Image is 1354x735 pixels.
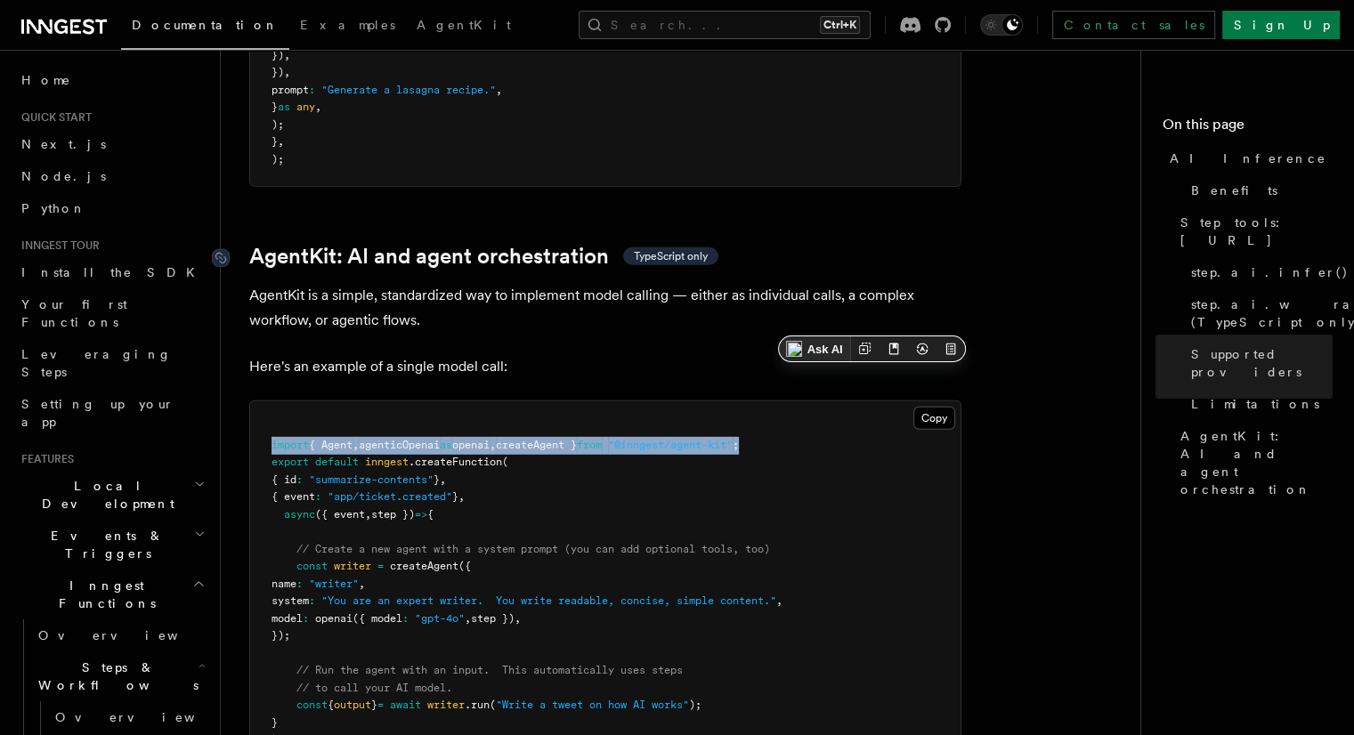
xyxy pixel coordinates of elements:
span: Documentation [132,18,279,32]
span: const [296,699,328,711]
span: { [427,508,434,521]
span: AgentKit [417,18,511,32]
span: Supported providers [1191,345,1333,381]
span: Overview [55,710,239,724]
span: "You are an expert writer. You write readable, concise, simple content." [321,594,776,607]
span: , [496,84,502,96]
span: Leveraging Steps [21,347,172,379]
span: }) [272,49,284,61]
a: Python [14,192,209,224]
span: Home [21,71,71,89]
span: from [577,439,602,451]
span: // Create a new agent with a system prompt (you can add optional tools, too) [296,543,770,555]
span: "Generate a lasagna recipe." [321,84,496,96]
a: Your first Functions [14,288,209,338]
a: Install the SDK [14,256,209,288]
span: // to call your AI model. [296,682,452,694]
a: Overview [48,701,209,733]
span: : [296,577,303,590]
span: prompt [272,84,309,96]
a: Setting up your app [14,388,209,438]
span: ({ [458,560,471,572]
span: as [440,439,452,451]
span: }) [272,66,284,78]
span: inngest [365,456,409,468]
button: Events & Triggers [14,520,209,569]
a: Supported providers [1184,338,1333,388]
span: writer [427,699,465,711]
span: step }) [371,508,415,521]
span: Setting up your app [21,397,174,429]
button: Inngest Functions [14,569,209,619]
span: { Agent [309,439,353,451]
span: ( [490,699,496,711]
span: , [284,49,290,61]
span: as [278,101,290,113]
span: } [272,101,278,113]
span: : [303,612,309,625]
span: await [390,699,421,711]
a: Node.js [14,160,209,192]
a: Documentation [121,5,289,50]
span: Features [14,452,74,466]
a: Examples [289,5,406,48]
span: { id [272,473,296,486]
span: AI Inference [1170,149,1326,167]
span: { event [272,490,315,503]
span: Limitations [1191,395,1319,413]
span: "@inngest/agent-kit" [608,439,733,451]
p: Here's an example of a single model call: [249,354,961,379]
span: = [377,560,384,572]
span: : [402,612,409,625]
a: Overview [31,619,209,651]
a: Home [14,64,209,96]
span: ); [689,699,701,711]
span: }); [272,629,290,642]
span: } [434,473,440,486]
span: = [377,699,384,711]
a: AgentKit: AI and agent orchestration [1173,420,1333,505]
span: import [272,439,309,451]
a: Next.js [14,128,209,160]
span: ({ model [353,612,402,625]
a: step.ai.infer() [1184,256,1333,288]
button: Toggle dark mode [980,14,1023,36]
span: : [315,490,321,503]
span: const [296,560,328,572]
a: step.ai.wrap() (TypeScript only) [1184,288,1333,338]
span: createAgent [390,560,458,572]
span: Benefits [1191,182,1277,199]
span: .createFunction [409,456,502,468]
span: Next.js [21,137,106,151]
a: Sign Up [1222,11,1340,39]
span: writer [334,560,371,572]
span: } [371,699,377,711]
span: , [458,490,465,503]
a: AgentKit: AI and agent orchestrationTypeScript only [249,244,718,269]
span: AgentKit: AI and agent orchestration [1180,427,1333,498]
span: output [334,699,371,711]
span: : [309,594,315,607]
span: ); [272,118,284,131]
span: , [490,439,496,451]
span: } [272,135,278,148]
p: AgentKit is a simple, standardized way to implement model calling — either as individual calls, a... [249,283,961,333]
span: , [359,577,365,590]
span: Steps & Workflows [31,658,199,694]
span: openai [452,439,490,451]
span: } [452,490,458,503]
span: Events & Triggers [14,527,194,562]
button: Steps & Workflows [31,651,209,701]
span: Examples [300,18,395,32]
span: => [415,508,427,521]
span: , [365,508,371,521]
span: Overview [38,628,222,642]
a: Step tools: [URL] [1173,206,1333,256]
span: createAgent } [496,439,577,451]
span: model [272,612,303,625]
span: , [284,66,290,78]
span: step }) [471,612,515,625]
span: .run [465,699,490,711]
span: Node.js [21,169,106,183]
span: name [272,577,296,590]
